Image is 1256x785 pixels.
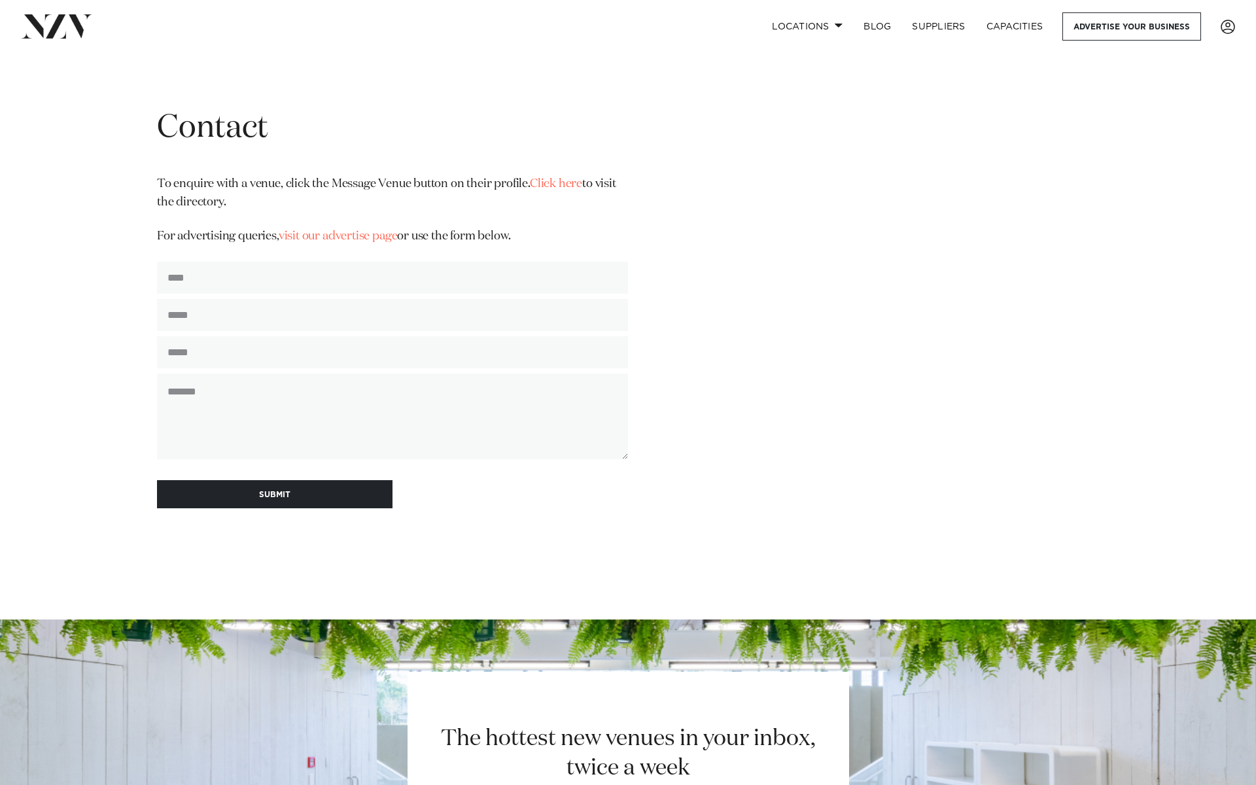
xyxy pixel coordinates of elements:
[530,178,582,190] a: Click here
[157,108,628,149] h1: Contact
[425,724,831,783] h2: The hottest new venues in your inbox, twice a week
[157,175,628,212] p: To enquire with a venue, click the Message Venue button on their profile. to visit the directory.
[279,230,398,242] a: visit our advertise page
[157,480,392,508] button: SUBMIT
[761,12,853,41] a: Locations
[21,14,92,38] img: nzv-logo.png
[157,228,628,246] p: For advertising queries, or use the form below.
[853,12,901,41] a: BLOG
[976,12,1054,41] a: Capacities
[1062,12,1201,41] a: Advertise your business
[901,12,975,41] a: SUPPLIERS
